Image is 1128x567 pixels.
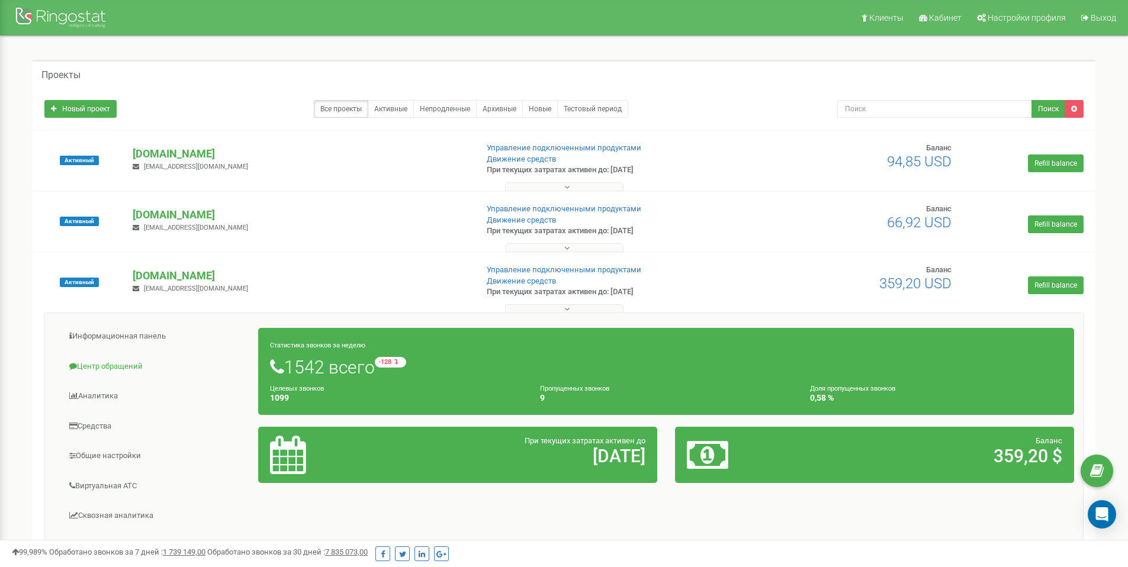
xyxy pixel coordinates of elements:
[314,100,368,118] a: Все проекты
[557,100,628,118] a: Тестовый период
[207,547,368,556] span: Обработано звонков за 30 дней :
[540,385,609,392] small: Пропущенных звонков
[869,13,904,22] span: Клиенты
[487,276,556,285] a: Движение средств
[144,285,248,292] span: [EMAIL_ADDRESS][DOMAIN_NAME]
[487,204,641,213] a: Управление подключенными продуктами
[54,442,259,471] a: Общие настройки
[54,322,259,351] a: Информационная панель
[1031,100,1065,118] button: Поиск
[401,446,645,466] h2: [DATE]
[133,268,467,283] p: [DOMAIN_NAME]
[540,394,792,402] h4: 9
[887,153,952,170] span: 94,85 USD
[879,275,952,292] span: 359,20 USD
[375,357,406,368] small: -128
[54,352,259,381] a: Центр обращений
[525,436,645,445] span: При текущих затратах активен до
[54,531,259,560] a: Коллбек
[810,385,895,392] small: Доля пропущенных звонков
[887,214,952,231] span: 66,92 USD
[818,446,1062,466] h2: 359,20 $
[837,100,1032,118] input: Поиск
[270,342,365,349] small: Статистика звонков за неделю
[926,204,952,213] span: Баланс
[487,143,641,152] a: Управление подключенными продуктами
[270,357,1062,377] h1: 1542 всего
[413,100,477,118] a: Непродленные
[54,472,259,501] a: Виртуальная АТС
[487,165,733,176] p: При текущих затратах активен до: [DATE]
[487,265,641,274] a: Управление подключенными продуктами
[487,154,556,163] a: Движение средств
[144,163,248,170] span: [EMAIL_ADDRESS][DOMAIN_NAME]
[12,547,47,556] span: 99,989%
[1091,13,1116,22] span: Выход
[810,394,1062,402] h4: 0,58 %
[144,224,248,231] span: [EMAIL_ADDRESS][DOMAIN_NAME]
[325,547,368,556] u: 7 835 073,00
[54,412,259,441] a: Средства
[15,5,110,33] img: Ringostat Logo
[368,100,414,118] a: Активные
[1036,436,1062,445] span: Баланс
[54,382,259,411] a: Аналитика
[60,278,99,287] span: Активный
[41,70,81,80] h5: Проекты
[1028,215,1084,233] a: Refill balance
[60,156,99,165] span: Активный
[133,146,467,162] p: [DOMAIN_NAME]
[926,143,952,152] span: Баланс
[926,265,952,274] span: Баланс
[60,217,99,226] span: Активный
[270,385,324,392] small: Целевых звонков
[44,100,117,118] a: Новый проект
[1028,276,1084,294] a: Refill balance
[988,13,1066,22] span: Настройки профиля
[929,13,962,22] span: Кабинет
[163,547,205,556] u: 1 739 149,00
[49,547,205,556] span: Обработано звонков за 7 дней :
[522,100,558,118] a: Новые
[1028,154,1084,172] a: Refill balance
[476,100,523,118] a: Архивные
[487,215,556,224] a: Движение средств
[487,225,733,237] p: При текущих затратах активен до: [DATE]
[270,394,522,402] h4: 1099
[487,286,733,298] p: При текущих затратах активен до: [DATE]
[133,207,467,223] p: [DOMAIN_NAME]
[54,501,259,530] a: Сквозная аналитика
[1088,500,1116,529] div: Open Intercom Messenger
